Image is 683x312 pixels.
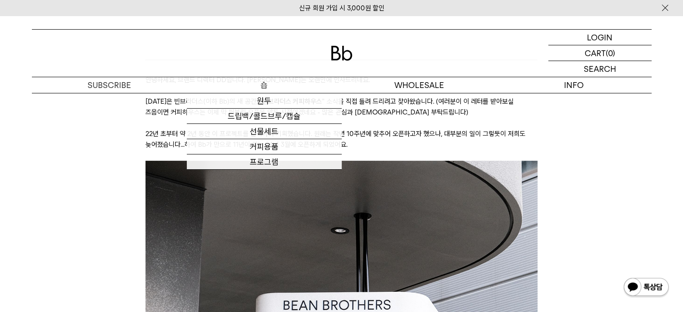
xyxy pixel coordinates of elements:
p: [DATE]은 빈브라더스(이하 Bb)의 새 공간, “ ” 소식을 직접 들려 드리려고 찾아왔습니다. (여러분이 이 레터를 받아보실 즈음이면 커피하우스는 이제 막 퍼블릭 오픈을 ... [145,96,538,118]
a: 프로그램 [187,154,342,170]
p: LOGIN [587,30,612,45]
p: 22년 초부터 약 2년 동안 이 프로젝트를 준비하며 기획했습니다. 원래는 작년 10주년에 맞추어 오픈하고자 했으나, 대부분의 일이 그렇듯이 저희도 늦어졌습니다…하여 Bb가 만... [145,128,538,150]
p: CART [585,45,606,61]
a: 드립백/콜드브루/캡슐 [187,109,342,124]
a: 신규 회원 가입 시 3,000원 할인 [299,4,384,12]
a: 숍 [187,77,342,93]
a: LOGIN [548,30,652,45]
p: INFO [497,77,652,93]
p: (0) [606,45,615,61]
img: 카카오톡 채널 1:1 채팅 버튼 [623,277,670,299]
img: 로고 [331,46,353,61]
p: SEARCH [584,61,616,77]
a: SUBSCRIBE [32,77,187,93]
a: 원두 [187,93,342,109]
a: 커피용품 [187,139,342,154]
a: CART (0) [548,45,652,61]
p: WHOLESALE [342,77,497,93]
a: 선물세트 [187,124,342,139]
